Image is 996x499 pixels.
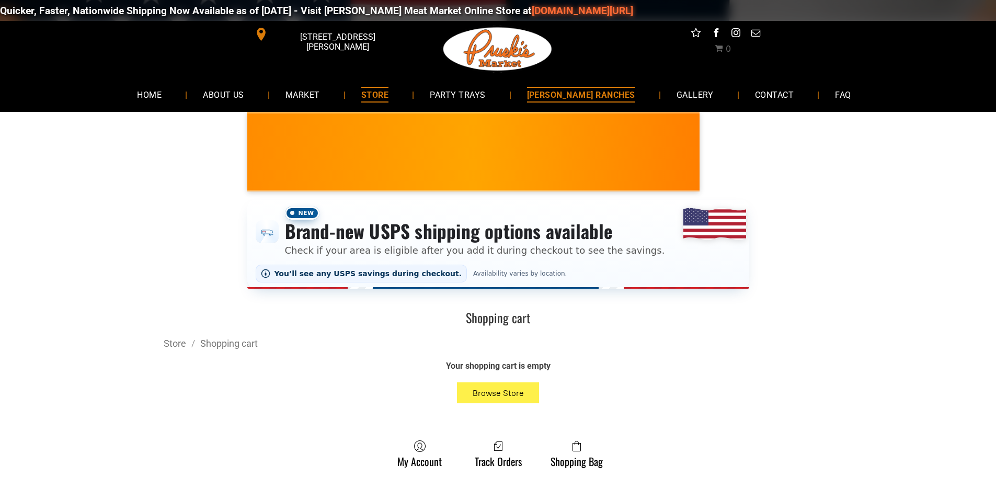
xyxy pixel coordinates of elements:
span: 0 [726,44,731,54]
a: MARKET [270,81,336,108]
a: PARTY TRAYS [414,81,501,108]
h3: Brand-new USPS shipping options available [285,220,665,243]
a: STORE [346,81,404,108]
a: [PERSON_NAME] RANCHES [511,81,651,108]
img: Pruski-s+Market+HQ+Logo2-1920w.png [441,21,554,77]
a: HOME [121,81,177,108]
span: Availability varies by location. [471,270,569,277]
span: New [285,207,319,220]
a: Shopping cart [200,338,258,349]
span: Browse Store [473,388,524,398]
button: Browse Store [457,382,540,403]
span: [STREET_ADDRESS][PERSON_NAME] [270,27,405,57]
span: [PERSON_NAME] MARKET [685,159,890,176]
a: GALLERY [661,81,729,108]
a: CONTACT [739,81,809,108]
a: [DOMAIN_NAME][URL] [521,5,623,17]
a: Social network [689,26,703,42]
a: FAQ [819,81,866,108]
div: Shipping options announcement [247,200,749,289]
span: You’ll see any USPS savings during checkout. [274,269,462,278]
a: email [749,26,762,42]
h1: Shopping cart [164,310,833,326]
a: ABOUT US [187,81,260,108]
a: [STREET_ADDRESS][PERSON_NAME] [247,26,407,42]
a: instagram [729,26,742,42]
a: Store [164,338,186,349]
div: Breadcrumbs [164,337,833,350]
a: Track Orders [470,440,527,468]
p: Check if your area is eligible after you add it during checkout to see the savings. [285,243,665,257]
span: / [186,338,200,349]
div: Your shopping cart is empty [310,360,686,372]
span: [PERSON_NAME] RANCHES [527,87,635,102]
a: facebook [709,26,723,42]
a: My Account [392,440,447,468]
a: Shopping Bag [545,440,608,468]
